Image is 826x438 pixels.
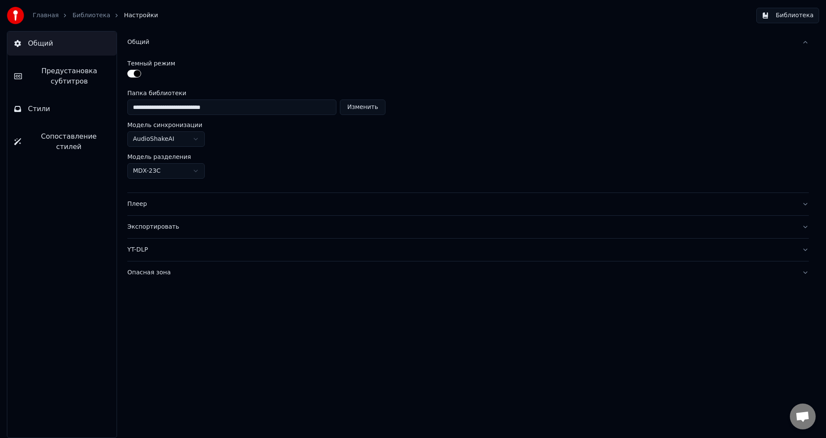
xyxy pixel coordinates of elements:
[33,11,158,20] nav: breadcrumb
[790,404,816,429] a: Открытый чат
[127,53,809,193] div: Общий
[127,122,202,128] label: Модель синхронизации
[127,90,385,96] label: Папка библиотеки
[28,38,53,49] span: Общий
[127,200,795,208] div: Плеер
[7,7,24,24] img: youka
[7,59,117,93] button: Предустановка субтитров
[127,261,809,284] button: Опасная зона
[72,11,110,20] a: Библиотека
[33,11,59,20] a: Главная
[127,38,795,47] div: Общий
[28,104,50,114] span: Стили
[28,131,110,152] span: Сопоставление стилей
[756,8,819,23] button: Библиотека
[127,268,795,277] div: Опасная зона
[127,193,809,215] button: Плеер
[127,60,175,66] label: Темный режим
[127,216,809,238] button: Экспортировать
[127,31,809,53] button: Общий
[127,239,809,261] button: YT-DLP
[29,66,110,87] span: Предустановка субтитров
[127,245,795,254] div: YT-DLP
[340,99,385,115] button: Изменить
[127,154,191,160] label: Модель разделения
[7,124,117,159] button: Сопоставление стилей
[127,223,795,231] div: Экспортировать
[7,97,117,121] button: Стили
[124,11,158,20] span: Настройки
[7,31,117,56] button: Общий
